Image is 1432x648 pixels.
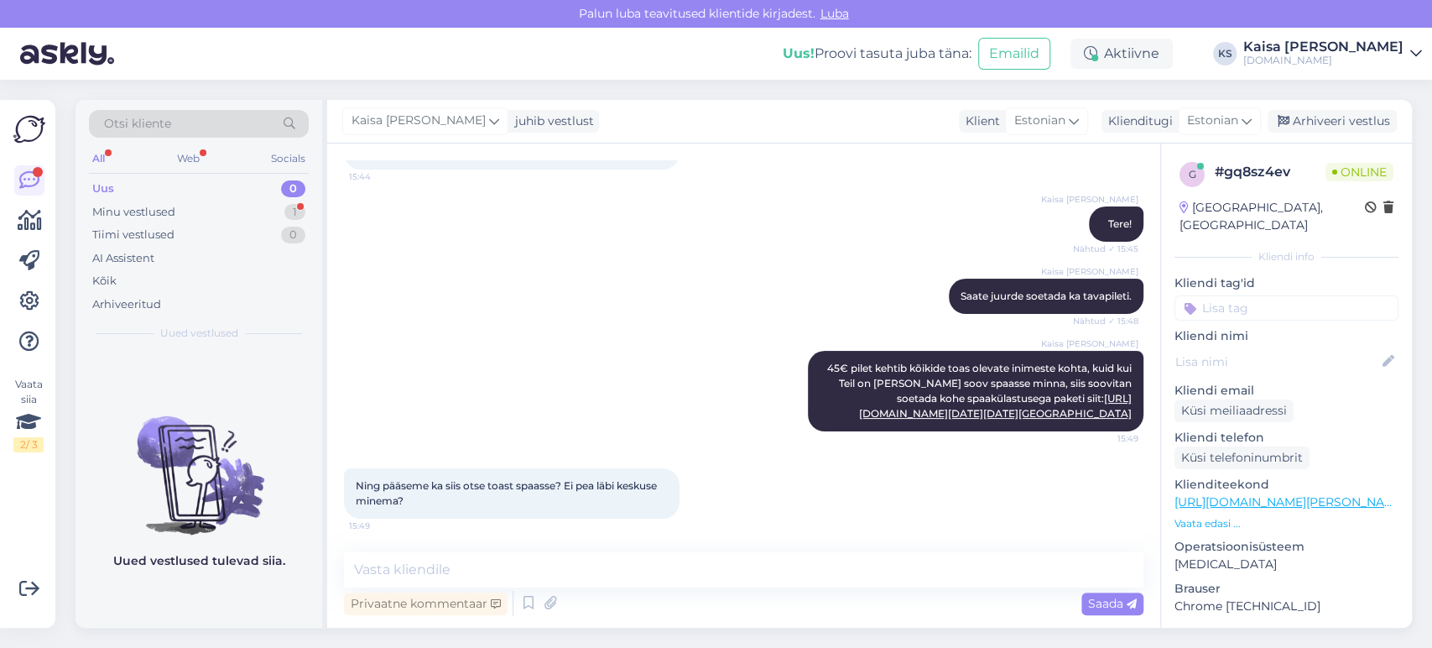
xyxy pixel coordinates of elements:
[1070,39,1173,69] div: Aktiivne
[1174,382,1398,400] p: Kliendi email
[1108,217,1132,230] span: Tere!
[13,377,44,452] div: Vaata siia
[1041,265,1138,278] span: Kaisa [PERSON_NAME]
[344,593,508,615] div: Privaatne kommentaar
[1243,40,1422,67] a: Kaisa [PERSON_NAME][DOMAIN_NAME]
[1174,447,1310,469] div: Küsi telefoninumbrit
[1174,556,1398,573] p: [MEDICAL_DATA]
[1075,432,1138,445] span: 15:49
[1213,42,1237,65] div: KS
[1174,249,1398,264] div: Kliendi info
[1041,193,1138,206] span: Kaisa [PERSON_NAME]
[1073,243,1138,255] span: Nähtud ✓ 15:45
[349,520,412,532] span: 15:49
[961,290,1132,302] span: Saate juurde soetada ka tavapileti.
[351,112,486,130] span: Kaisa [PERSON_NAME]
[1175,353,1379,371] input: Lisa nimi
[281,180,305,197] div: 0
[1325,163,1393,181] span: Online
[1041,337,1138,350] span: Kaisa [PERSON_NAME]
[1073,315,1138,327] span: Nähtud ✓ 15:48
[89,148,108,170] div: All
[92,296,161,313] div: Arhiveeritud
[1174,476,1398,494] p: Klienditeekond
[1268,110,1397,133] div: Arhiveeri vestlus
[1174,538,1398,556] p: Operatsioonisüsteem
[1187,112,1238,130] span: Estonian
[1014,112,1065,130] span: Estonian
[1243,54,1403,67] div: [DOMAIN_NAME]
[92,227,174,243] div: Tiimi vestlused
[268,148,309,170] div: Socials
[827,362,1134,420] span: 45€ pilet kehtib kõikide toas olevate inimeste kohta, kuid kui Teil on [PERSON_NAME] soov spaasse...
[92,204,175,221] div: Minu vestlused
[104,115,171,133] span: Otsi kliente
[92,273,117,290] div: Kõik
[1174,400,1294,422] div: Küsi meiliaadressi
[1174,274,1398,292] p: Kliendi tag'id
[13,437,44,452] div: 2 / 3
[1189,168,1196,180] span: g
[783,45,815,61] b: Uus!
[959,112,1000,130] div: Klient
[92,180,114,197] div: Uus
[13,113,45,145] img: Askly Logo
[1174,295,1398,321] input: Lisa tag
[1215,162,1325,182] div: # gq8sz4ev
[1174,580,1398,598] p: Brauser
[1101,112,1173,130] div: Klienditugi
[281,227,305,243] div: 0
[815,6,854,21] span: Luba
[1174,429,1398,447] p: Kliendi telefon
[978,38,1050,70] button: Emailid
[1174,598,1398,615] p: Chrome [TECHNICAL_ID]
[508,112,594,130] div: juhib vestlust
[783,44,971,64] div: Proovi tasuta juba täna:
[1088,596,1137,611] span: Saada
[1179,199,1365,234] div: [GEOGRAPHIC_DATA], [GEOGRAPHIC_DATA]
[284,204,305,221] div: 1
[349,170,412,183] span: 15:44
[1174,516,1398,531] p: Vaata edasi ...
[113,552,285,570] p: Uued vestlused tulevad siia.
[356,479,659,507] span: Ning pääseme ka siis otse toast spaasse? Ei pea läbi keskuse minema?
[1174,327,1398,345] p: Kliendi nimi
[76,386,322,537] img: No chats
[174,148,203,170] div: Web
[92,250,154,267] div: AI Assistent
[1243,40,1403,54] div: Kaisa [PERSON_NAME]
[160,326,238,341] span: Uued vestlused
